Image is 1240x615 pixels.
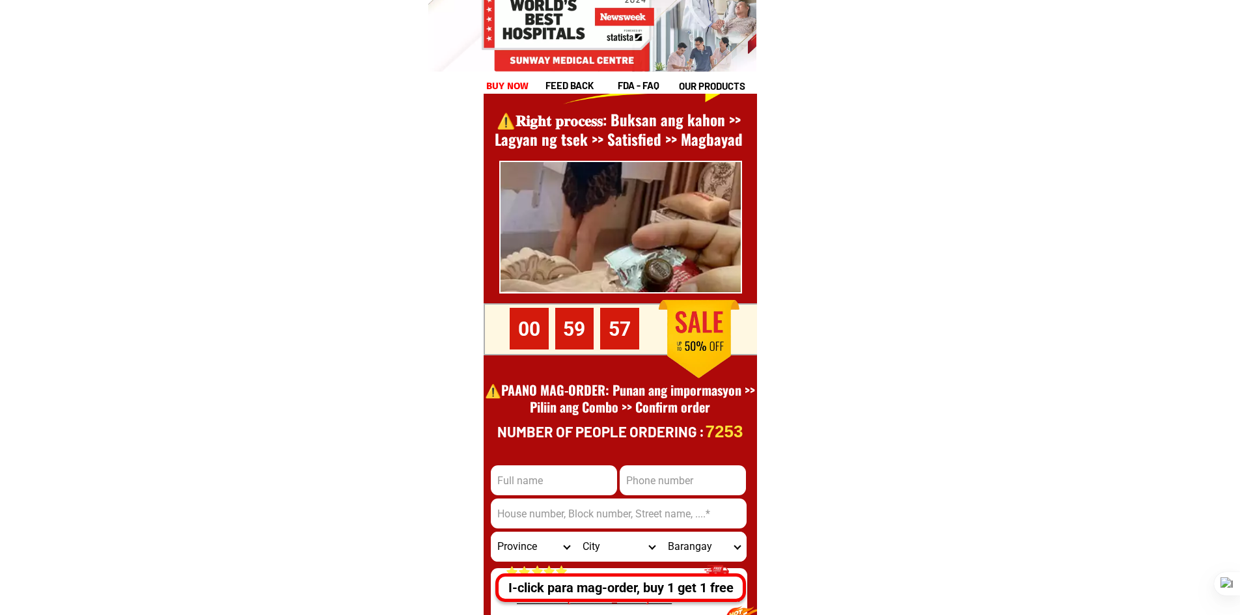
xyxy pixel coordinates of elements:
[485,381,756,432] h1: ⚠️️PAANO MAG-ORDER: Punan ang impormasyon >> Piliin ang Combo >> Confirm order
[620,465,746,495] input: Input phone_number
[499,578,743,597] div: I-click para mag-order, buy 1 get 1 free
[679,79,755,94] h1: our products
[491,499,747,528] input: Input address
[661,532,747,562] select: Select commune
[491,532,576,562] select: Select province
[486,79,529,94] h1: buy now
[491,465,617,495] input: Input full_name
[576,532,661,562] select: Select district
[476,111,760,150] h1: ⚠️️𝐑𝐢𝐠𝐡𝐭 𝐩𝐫𝐨𝐜𝐞𝐬𝐬: Buksan ang kahon >> Lagyan ng tsek >> Satisfied >> Magbayad
[545,78,616,93] h1: feed back
[618,78,691,93] h1: fda - FAQ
